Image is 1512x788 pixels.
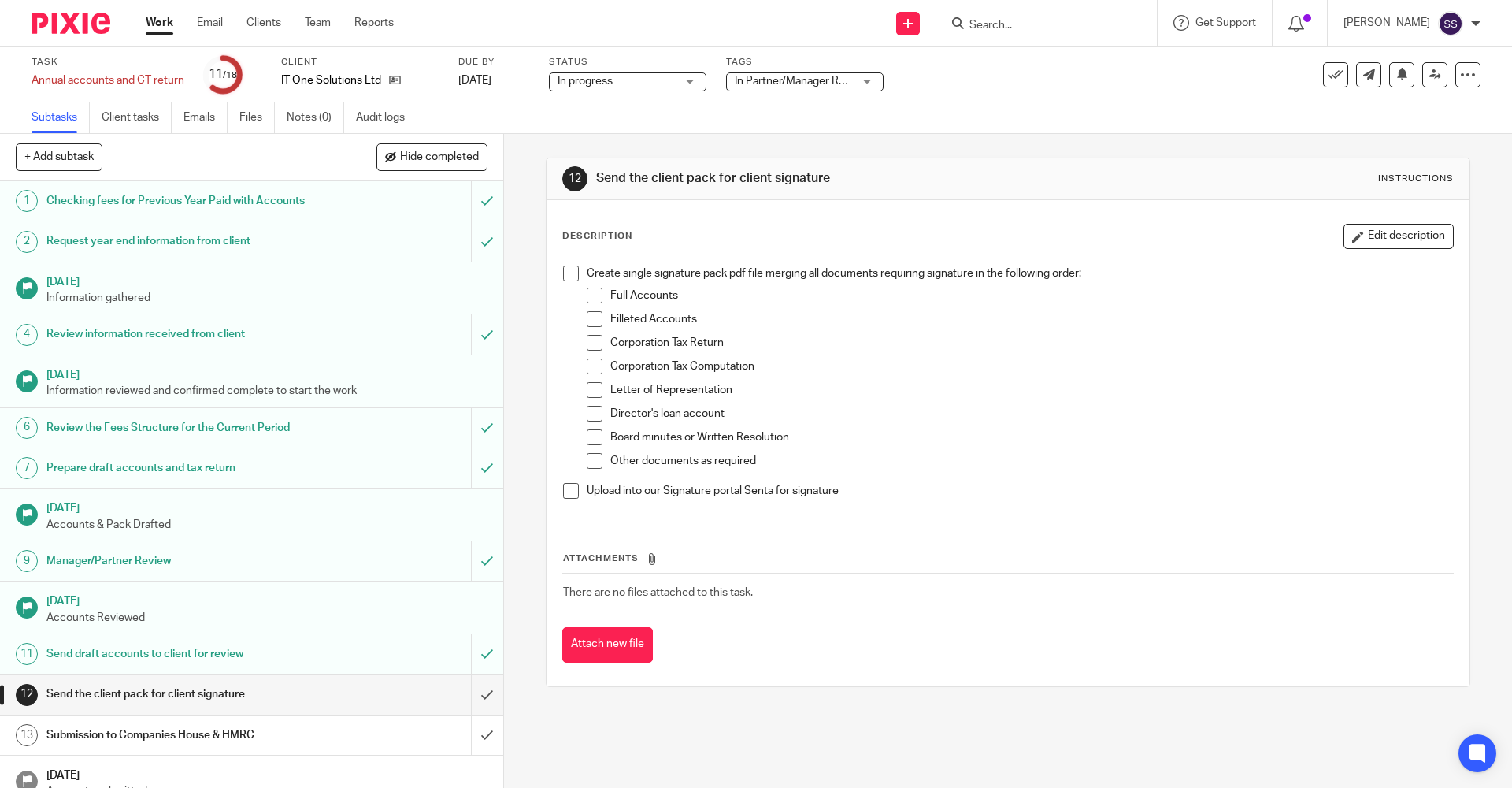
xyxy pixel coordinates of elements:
span: Get Support [1195,17,1256,28]
p: Corporation Tax Computation [610,359,1452,374]
span: In progress [558,76,613,87]
p: Information gathered [46,290,487,306]
p: Filleted Accounts [610,311,1452,327]
h1: Send draft accounts to client for review [46,642,319,666]
label: Status [549,56,706,69]
div: 12 [16,684,38,706]
p: Create single signature pack pdf file merging all documents requiring signature in the following ... [587,266,1452,281]
p: Board minutes or Written Resolution [610,429,1452,445]
h1: Send the client pack for client signature [46,682,319,706]
p: Upload into our Signature portal Senta for signature [587,483,1452,499]
h1: [DATE] [46,363,487,383]
h1: Review information received from client [46,322,319,346]
p: Description [562,230,632,243]
p: Corporation Tax Return [610,335,1452,351]
p: Other documents as required [610,453,1452,469]
p: IT One Solutions Ltd [281,72,381,88]
p: Director's loan account [610,406,1452,422]
h1: Manager/Partner Review [46,549,319,573]
div: 6 [16,417,38,439]
a: Files [239,102,275,133]
p: Full Accounts [610,288,1452,303]
small: /18 [223,71,237,80]
img: svg%3E [1438,11,1463,36]
p: [PERSON_NAME] [1343,15,1430,31]
h1: [DATE] [46,270,487,290]
h1: [DATE] [46,764,487,783]
div: Annual accounts and CT return [31,72,184,88]
a: Work [146,15,173,31]
div: 7 [16,457,38,479]
h1: Checking fees for Previous Year Paid with Accounts [46,189,319,213]
a: Team [305,15,331,31]
h1: Request year end information from client [46,229,319,253]
h1: Submission to Companies House & HMRC [46,723,319,747]
div: 11 [209,65,237,84]
a: Reports [354,15,394,31]
img: Pixie [31,13,110,34]
span: [DATE] [458,75,491,86]
label: Due by [458,56,529,69]
span: Attachments [563,554,639,563]
a: Subtasks [31,102,90,133]
h1: [DATE] [46,589,487,609]
button: Attach new file [562,627,653,663]
a: Client tasks [102,102,172,133]
p: Accounts Reviewed [46,610,487,626]
div: 4 [16,324,38,346]
div: 9 [16,550,38,572]
label: Task [31,56,184,69]
a: Audit logs [356,102,417,133]
button: + Add subtask [16,143,102,170]
a: Email [197,15,223,31]
div: 12 [562,166,587,191]
p: Information reviewed and confirmed complete to start the work [46,383,487,399]
span: In Partner/Manager Review [735,76,867,87]
p: Accounts & Pack Drafted [46,517,487,533]
label: Tags [726,56,884,69]
div: 11 [16,643,38,665]
a: Emails [183,102,228,133]
p: Letter of Representation [610,382,1452,398]
h1: [DATE] [46,496,487,516]
button: Hide completed [376,143,487,170]
span: There are no files attached to this task. [563,587,753,598]
div: Instructions [1378,173,1454,185]
h1: Review the Fees Structure for the Current Period [46,416,319,440]
a: Clients [246,15,281,31]
label: Client [281,56,439,69]
a: Notes (0) [287,102,344,133]
div: 2 [16,231,38,253]
h1: Send the client pack for client signature [596,170,1042,187]
div: 1 [16,190,38,212]
h1: Prepare draft accounts and tax return [46,456,319,480]
span: Hide completed [400,151,479,164]
div: 13 [16,724,38,746]
button: Edit description [1343,224,1454,249]
input: Search [968,19,1110,33]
